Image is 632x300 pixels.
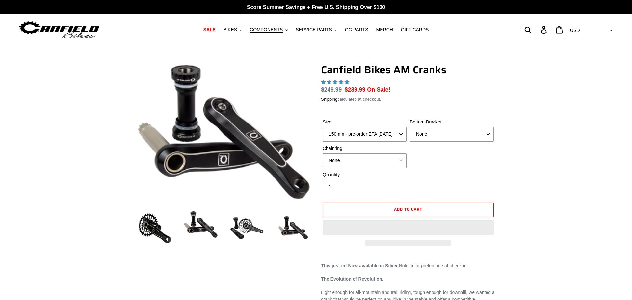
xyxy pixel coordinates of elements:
[321,86,342,93] s: $249.99
[292,25,340,34] button: SERVICE PARTS
[410,119,494,125] label: Bottom-Bracket
[367,85,390,94] span: On Sale!
[323,119,407,125] label: Size
[321,97,338,102] a: Shipping
[323,145,407,152] label: Chainring
[200,25,219,34] a: SALE
[138,65,310,199] img: Canfield Cranks
[321,263,399,268] strong: This just in! Now available in Silver.
[394,206,422,212] span: Add to cart
[321,96,495,103] div: calculated at checkout.
[321,262,495,269] p: Note color preference at checkout.
[321,64,495,76] h1: Canfield Bikes AM Cranks
[345,86,365,93] span: $239.99
[321,79,351,85] span: 4.97 stars
[229,210,265,246] img: Load image into Gallery viewer, Canfield Bikes AM Cranks
[203,27,216,33] span: SALE
[275,210,311,246] img: Load image into Gallery viewer, CANFIELD-AM_DH-CRANKS
[220,25,245,34] button: BIKES
[247,25,291,34] button: COMPONENTS
[373,25,396,34] a: MERCH
[321,276,383,282] strong: The Evolution of Revolution.
[296,27,332,33] span: SERVICE PARTS
[323,171,407,178] label: Quantity
[376,27,393,33] span: MERCH
[401,27,429,33] span: GIFT CARDS
[398,25,432,34] a: GIFT CARDS
[137,210,173,246] img: Load image into Gallery viewer, Canfield Bikes AM Cranks
[183,210,219,239] img: Load image into Gallery viewer, Canfield Cranks
[224,27,237,33] span: BIKES
[528,22,545,37] input: Search
[250,27,283,33] span: COMPONENTS
[342,25,372,34] a: GG PARTS
[18,19,100,40] img: Canfield Bikes
[345,27,368,33] span: GG PARTS
[323,203,494,217] button: Add to cart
